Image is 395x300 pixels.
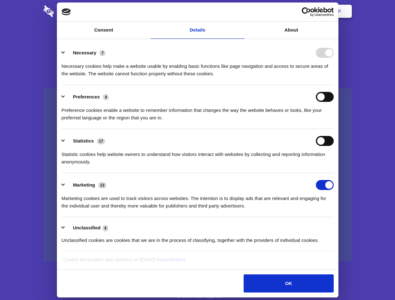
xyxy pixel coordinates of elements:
label: Marketing [73,182,95,187]
div: Necessary cookies help make a website usable by enabling basic functions like page navigation and... [62,58,334,77]
a: About [245,22,338,39]
span: 13 [98,182,106,188]
a: Login [284,2,311,21]
span: 4 [103,94,109,100]
button: Statistics (17) [62,136,109,146]
div: Preference cookies enable a website to remember information that changes the way the website beha... [62,102,334,122]
div: Marketing cookies are used to track visitors across websites. The intention is to display ads tha... [62,190,334,210]
span: 7 [99,50,105,56]
button: Marketing (13) [62,180,110,190]
a: Cookiebot [162,257,186,262]
iframe: Drift Widget Chat Controller [364,269,387,292]
a: Usercentrics Cookiebot - opens in a new window [279,7,334,17]
span: 4 [103,225,109,231]
label: Preferences [73,94,100,99]
a: Wistia video thumbnail [43,88,352,262]
label: Necessary [73,50,96,55]
a: Pricing [184,2,211,21]
span: 17 [97,138,105,144]
a: Consent [57,22,151,39]
label: Statistics [73,138,94,143]
button: Preferences (4) [62,92,113,102]
h1: Eliminate Slack Data Loss. [43,28,352,51]
button: OK [244,274,333,292]
div: Unclassified cookies are cookies that we are in the process of classifying, together with the pro... [62,232,334,244]
img: logo-wordmark-white-trans-d4663122ce5f474addd5e946df7df03e33cb6a1c49d2221995e7729f52c070b2.svg [43,5,97,17]
button: Necessary (7) [62,48,109,58]
a: Contact [254,2,282,21]
a: Details [151,22,245,39]
div: Cookie declaration last updated on [DATE] by [58,256,337,268]
button: Unclassified (4) [62,224,112,232]
img: logo [62,8,71,15]
h4: Auto-redaction of sensitive data, encrypted data sharing and self-destructing private chats. Shar... [43,57,352,77]
div: Statistic cookies help website owners to understand how visitors interact with websites by collec... [62,146,334,166]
